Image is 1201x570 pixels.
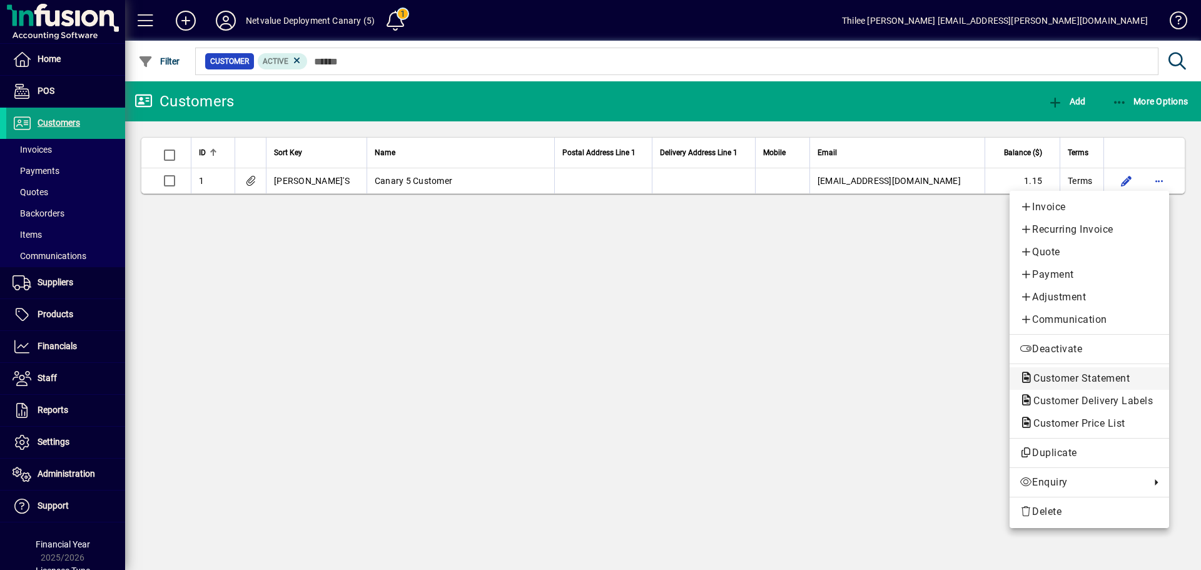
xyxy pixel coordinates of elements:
span: Delete [1020,504,1159,519]
span: Customer Delivery Labels [1020,395,1159,407]
span: Quote [1020,245,1159,260]
span: Duplicate [1020,445,1159,461]
button: Deactivate customer [1010,338,1169,360]
span: Communication [1020,312,1159,327]
span: Deactivate [1020,342,1159,357]
span: Adjustment [1020,290,1159,305]
span: Invoice [1020,200,1159,215]
span: Payment [1020,267,1159,282]
span: Customer Statement [1020,372,1136,384]
span: Enquiry [1020,475,1144,490]
span: Customer Price List [1020,417,1132,429]
span: Recurring Invoice [1020,222,1159,237]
